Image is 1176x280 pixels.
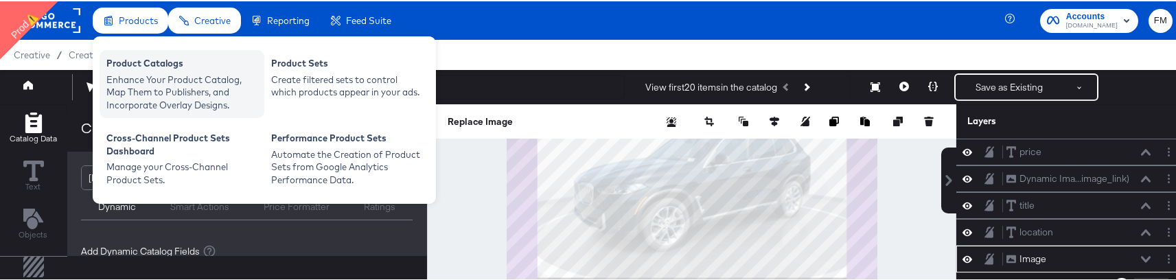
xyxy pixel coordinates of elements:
span: Creative [14,48,50,59]
button: FM [1149,8,1173,32]
button: location [1006,224,1054,238]
button: Add Rectangle [1,108,65,147]
button: Image [1006,250,1047,265]
div: [DOMAIN_NAME]_Karg...anced_Overlays [89,165,263,188]
div: location [1019,224,1053,237]
span: Add Dynamic Catalog Fields [81,244,200,257]
span: Accounts [1066,8,1118,23]
button: Layer Options [1162,250,1176,265]
div: Image [1019,251,1046,264]
button: title [1006,197,1035,211]
svg: Paste image [860,115,870,125]
button: Replace Image [448,113,513,127]
button: price [1006,143,1042,158]
button: Copy image [829,113,843,127]
div: Ratings [364,199,395,212]
button: Dynamic Ima...image_link) [1006,170,1130,185]
span: / [50,48,69,59]
span: Reporting [267,14,310,25]
button: Text [15,156,52,195]
button: Save as Existing [956,73,1063,98]
button: Add Text [11,204,56,243]
button: Layer Options [1162,170,1176,185]
div: Dynamic Ima...image_link) [1019,171,1129,184]
button: Layer Options [1162,224,1176,238]
div: Layers [967,113,1107,126]
div: Smart Actions [170,199,229,212]
span: Feed Suite [346,14,391,25]
span: Creative [194,14,231,25]
div: Price Formatter [264,199,330,212]
div: title [1019,198,1035,211]
span: FM [1154,12,1167,27]
div: price [1019,144,1041,157]
button: Paste image [860,113,874,127]
button: Accounts[DOMAIN_NAME] [1040,8,1138,32]
span: [DOMAIN_NAME] [1066,19,1118,30]
div: Dynamic [98,199,136,212]
svg: Remove background [667,116,676,126]
svg: Copy image [829,115,839,125]
a: Creative Home [69,48,132,59]
div: Catalog Data [81,117,168,137]
button: Layer Options [1162,143,1176,158]
div: View first 20 items in the catalog [645,80,777,93]
span: Products [119,14,158,25]
span: Catalog Data [10,132,57,143]
span: Objects [19,228,48,239]
button: Next Product [796,73,816,98]
button: Layer Options [1162,197,1176,211]
span: Text [26,180,41,191]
